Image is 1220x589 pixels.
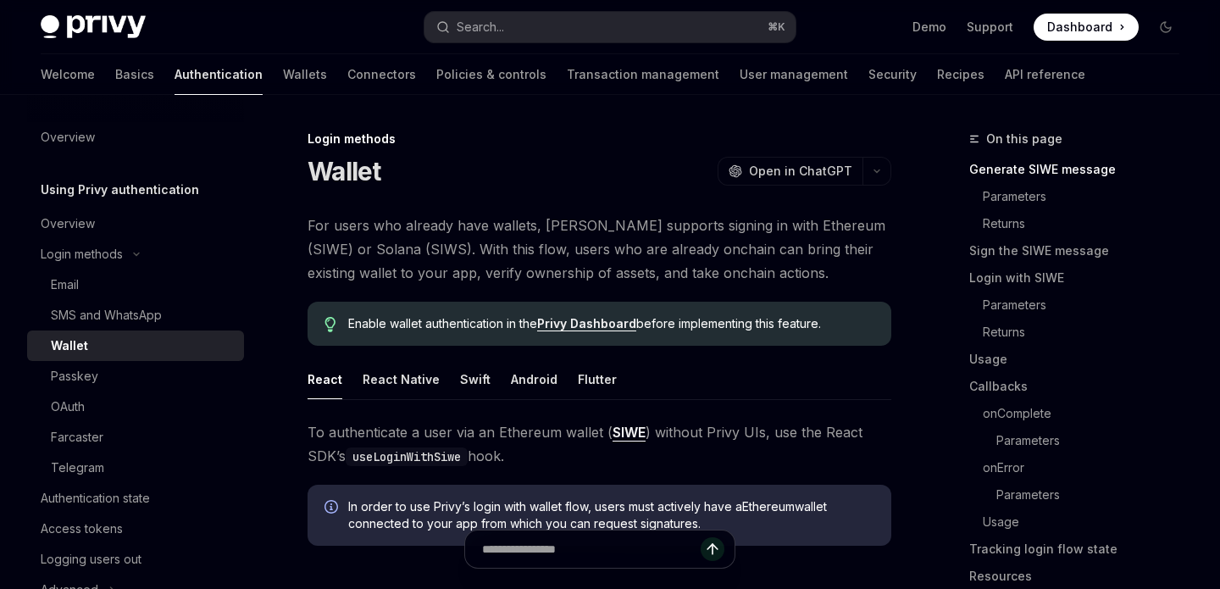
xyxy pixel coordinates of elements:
span: To authenticate a user via an Ethereum wallet ( ) without Privy UIs, use the React SDK’s hook. [308,420,891,468]
a: User management [740,54,848,95]
code: useLoginWithSiwe [346,447,468,466]
div: Overview [41,214,95,234]
div: Login methods [41,244,123,264]
span: In order to use Privy’s login with wallet flow, users must actively have a Ethereum wallet connec... [348,498,874,532]
a: Generate SIWE message [969,156,1193,183]
button: React Native [363,359,440,399]
a: Parameters [983,292,1193,319]
a: Support [967,19,1013,36]
a: Login with SIWE [969,264,1193,292]
a: Sign the SIWE message [969,237,1193,264]
button: React [308,359,342,399]
span: Open in ChatGPT [749,163,852,180]
button: Swift [460,359,491,399]
div: Login methods [308,131,891,147]
a: Returns [983,210,1193,237]
h1: Wallet [308,156,381,186]
div: Authentication state [41,488,150,508]
a: onError [983,454,1193,481]
a: OAuth [27,392,244,422]
button: Android [511,359,557,399]
a: Authentication [175,54,263,95]
a: Overview [27,208,244,239]
a: Parameters [996,427,1193,454]
div: Search... [457,17,504,37]
a: Wallets [283,54,327,95]
div: Access tokens [41,519,123,539]
a: Welcome [41,54,95,95]
span: ⌘ K [768,20,785,34]
a: Passkey [27,361,244,392]
svg: Tip [324,317,336,332]
span: On this page [986,129,1062,149]
span: Dashboard [1047,19,1112,36]
a: Parameters [996,481,1193,508]
a: Wallet [27,331,244,361]
a: Demo [912,19,946,36]
a: Telegram [27,453,244,483]
a: Recipes [937,54,984,95]
a: Connectors [347,54,416,95]
div: Logging users out [41,549,141,570]
a: Parameters [983,183,1193,210]
a: Access tokens [27,514,244,544]
button: Toggle dark mode [1152,14,1179,41]
a: Dashboard [1034,14,1139,41]
a: SIWE [613,424,646,442]
a: Email [27,269,244,300]
div: SMS and WhatsApp [51,305,162,325]
div: Farcaster [51,427,103,447]
button: Send message [701,537,724,561]
span: Enable wallet authentication in the before implementing this feature. [348,315,874,332]
h5: Using Privy authentication [41,180,199,200]
a: Basics [115,54,154,95]
div: Overview [41,127,95,147]
a: Farcaster [27,422,244,453]
div: Telegram [51,458,104,478]
a: Logging users out [27,544,244,575]
a: Overview [27,122,244,153]
span: For users who already have wallets, [PERSON_NAME] supports signing in with Ethereum (SIWE) or Sol... [308,214,891,285]
img: dark logo [41,15,146,39]
a: Tracking login flow state [969,536,1193,563]
button: Flutter [578,359,617,399]
a: SMS and WhatsApp [27,300,244,331]
a: Security [868,54,917,95]
a: Authentication state [27,483,244,514]
a: Transaction management [567,54,719,95]
div: OAuth [51,397,85,417]
a: Usage [983,508,1193,536]
a: Usage [969,346,1193,373]
a: Policies & controls [436,54,546,95]
a: Callbacks [969,373,1193,400]
button: Search...⌘K [424,12,795,42]
a: Returns [983,319,1193,346]
svg: Info [324,500,341,517]
a: API reference [1005,54,1085,95]
div: Wallet [51,336,88,356]
div: Passkey [51,366,98,386]
a: onComplete [983,400,1193,427]
button: Open in ChatGPT [718,157,862,186]
div: Email [51,275,79,295]
a: Privy Dashboard [537,316,636,331]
